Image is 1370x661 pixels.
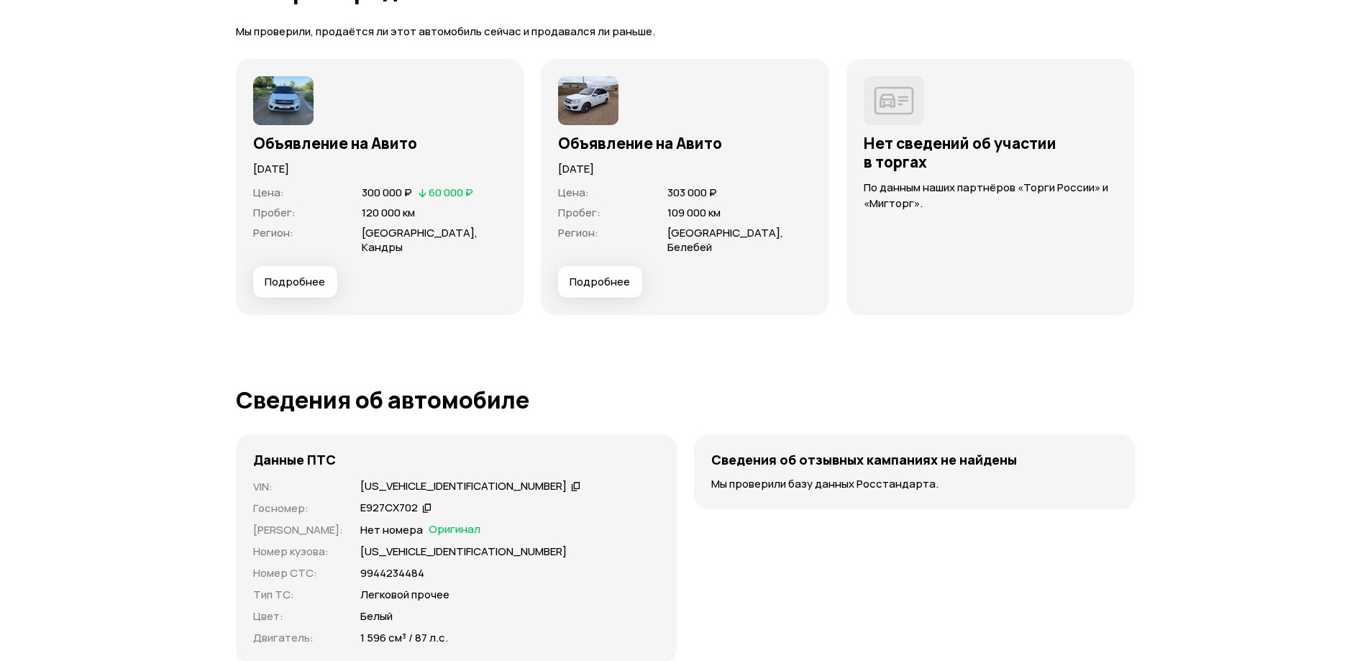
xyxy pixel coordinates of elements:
[360,522,423,538] p: Нет номера
[360,501,418,516] div: Е927СХ702
[362,205,415,220] span: 120 000 км
[253,522,343,538] p: [PERSON_NAME] :
[265,275,325,289] span: Подробнее
[360,479,567,494] div: [US_VEHICLE_IDENTIFICATION_NUMBER]
[667,205,721,220] span: 109 000 км
[558,185,589,200] span: Цена :
[667,185,717,200] span: 303 000 ₽
[360,587,449,603] p: Легковой прочее
[253,205,296,220] span: Пробег :
[253,587,343,603] p: Тип ТС :
[253,134,507,152] h3: Объявление на Авито
[558,266,642,298] button: Подробнее
[362,225,478,255] span: [GEOGRAPHIC_DATA], Кандры
[864,180,1118,211] p: По данным наших партнёров «Торги России» и «Мигторг».
[429,185,473,200] span: 60 000 ₽
[558,161,812,177] p: [DATE]
[360,608,393,624] p: Белый
[253,225,293,240] span: Регион :
[570,275,630,289] span: Подробнее
[253,608,343,624] p: Цвет :
[360,630,448,646] p: 1 596 см³ / 87 л.с.
[253,479,343,495] p: VIN :
[558,205,600,220] span: Пробег :
[253,266,337,298] button: Подробнее
[253,452,336,468] h4: Данные ПТС
[711,452,1017,468] h4: Сведения об отзывных кампаниях не найдены
[667,225,783,255] span: [GEOGRAPHIC_DATA], Белебей
[864,134,1118,171] h3: Нет сведений об участии в торгах
[711,476,1118,492] p: Мы проверили базу данных Росстандарта.
[558,225,598,240] span: Регион :
[253,161,507,177] p: [DATE]
[429,522,480,538] span: Оригинал
[360,565,424,581] p: 9944234484
[253,565,343,581] p: Номер СТС :
[236,24,1135,40] p: Мы проверили, продаётся ли этот автомобиль сейчас и продавался ли раньше.
[253,501,343,516] p: Госномер :
[362,185,412,200] span: 300 000 ₽
[253,630,343,646] p: Двигатель :
[253,544,343,560] p: Номер кузова :
[360,544,567,560] p: [US_VEHICLE_IDENTIFICATION_NUMBER]
[253,185,284,200] span: Цена :
[558,134,812,152] h3: Объявление на Авито
[236,387,1135,413] h1: Сведения об автомобиле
